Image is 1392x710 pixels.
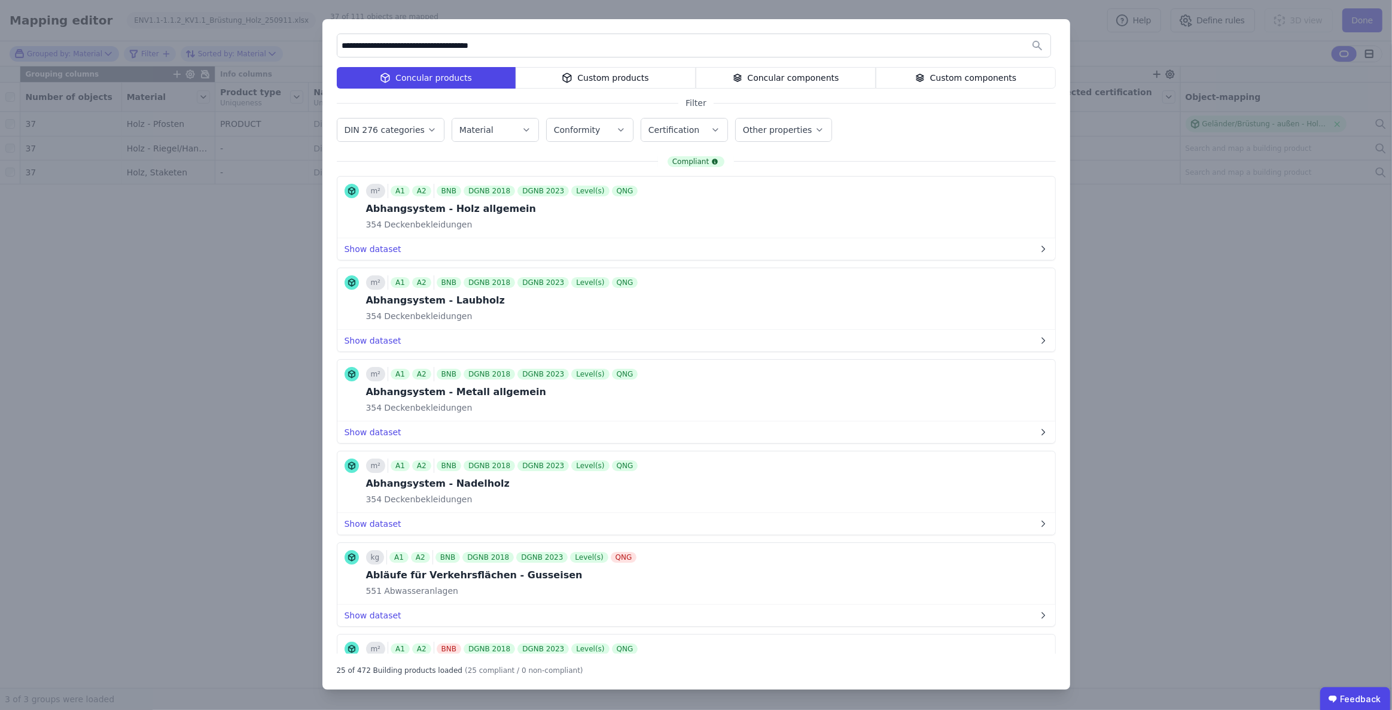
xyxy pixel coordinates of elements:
label: Certification [648,125,702,135]
div: BNB [435,552,460,563]
button: Other properties [736,119,831,141]
div: DGNB 2023 [517,186,569,196]
div: m² [366,642,386,656]
span: Deckenbekleidungen [382,402,472,414]
span: 354 [366,310,382,322]
div: A1 [391,644,410,654]
div: Level(s) [571,277,609,288]
span: 354 [366,493,382,505]
button: Show dataset [337,330,1055,351]
div: m² [366,367,386,381]
div: A1 [391,369,410,380]
div: QNG [612,460,638,471]
div: DGNB 2023 [517,460,569,471]
span: Deckenbekleidungen [382,219,472,230]
button: Show dataset [337,421,1055,443]
button: Conformity [547,119,633,141]
div: kg [366,550,385,565]
div: QNG [612,369,638,380]
div: Level(s) [571,460,609,471]
div: A1 [391,277,410,288]
label: Material [459,125,496,135]
button: Certification [641,119,727,141]
span: 551 [366,585,382,597]
div: Compliant [668,156,724,167]
div: Abhangsystem - Metall allgemein [366,385,641,399]
span: 354 [366,219,382,230]
div: A1 [391,186,410,196]
label: DIN 276 categories [345,125,427,135]
div: Level(s) [571,369,609,380]
span: Deckenbekleidungen [382,310,472,322]
div: Custom products [516,67,696,89]
div: DGNB 2018 [464,644,515,654]
div: DGNB 2018 [462,552,514,563]
div: DGNB 2023 [517,644,569,654]
div: Concular components [696,67,876,89]
div: BNB [437,460,461,471]
div: Abhangsystem - Holz allgemein [366,202,641,216]
div: A2 [412,460,431,471]
div: Abläufe für Verkehrsflächen - Gusseisen [366,568,639,582]
div: BNB [437,277,461,288]
button: Show dataset [337,238,1055,260]
div: DGNB 2023 [517,277,569,288]
div: DGNB 2018 [464,277,515,288]
div: 25 of 472 Building products loaded [337,661,463,675]
div: Level(s) [571,644,609,654]
div: (25 compliant / 0 non-compliant) [465,661,583,675]
label: Other properties [743,125,815,135]
div: Level(s) [570,552,608,563]
div: A1 [389,552,409,563]
div: m² [366,184,386,198]
div: m² [366,459,386,473]
div: BNB [437,186,461,196]
div: A2 [412,186,431,196]
div: A1 [391,460,410,471]
div: BNB [437,644,461,654]
div: A2 [411,552,430,563]
button: Material [452,119,538,141]
div: m² [366,275,386,290]
div: DGNB 2023 [517,369,569,380]
span: 354 [366,402,382,414]
div: A2 [412,277,431,288]
button: DIN 276 categories [337,119,444,141]
div: Custom components [876,67,1056,89]
div: DGNB 2018 [464,369,515,380]
div: Abhangsystem - Laubholz [366,293,641,308]
div: A2 [412,644,431,654]
div: Level(s) [571,186,609,196]
span: Filter [678,97,714,109]
div: DGNB 2018 [464,460,515,471]
div: DGNB 2018 [464,186,515,196]
div: QNG [611,552,637,563]
span: Abwasseranlagen [382,585,458,597]
span: Deckenbekleidungen [382,493,472,505]
div: QNG [612,186,638,196]
div: Concular products [337,67,516,89]
button: Show dataset [337,605,1055,626]
button: Show dataset [337,513,1055,535]
label: Conformity [554,125,603,135]
div: DGNB 2023 [516,552,568,563]
div: BNB [437,369,461,380]
div: QNG [612,644,638,654]
div: A2 [412,369,431,380]
div: QNG [612,277,638,288]
div: Abhangsystem - Nadelholz [366,477,641,491]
